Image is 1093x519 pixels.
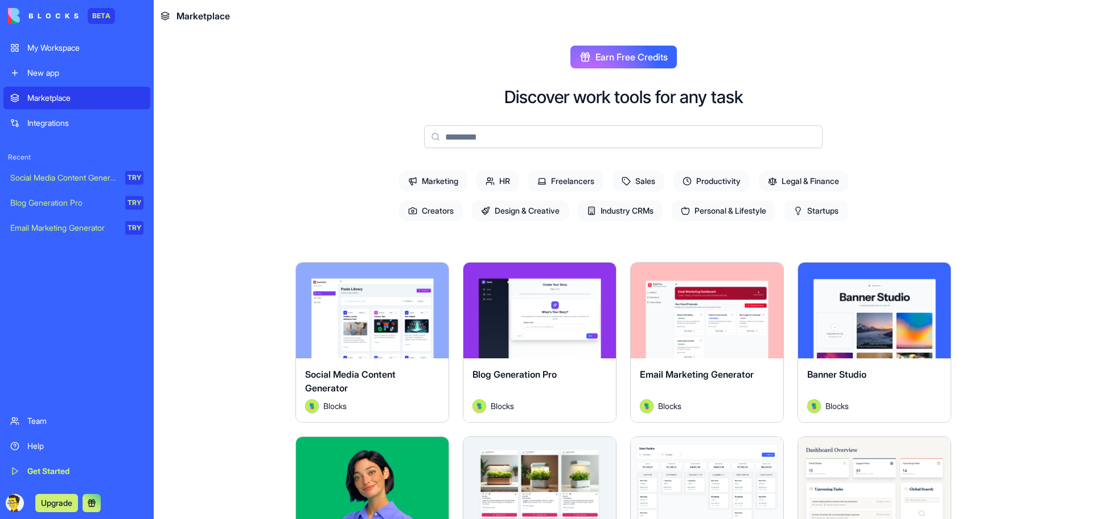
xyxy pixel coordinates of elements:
img: Avatar [305,399,319,413]
span: Recent [3,153,150,162]
a: Banner StudioAvatarBlocks [798,262,951,423]
div: Team [27,415,143,427]
span: HR [476,171,519,191]
img: ACg8ocIQBnP4ev15Dh0kAPl57rfuEzFn-iXWXqGcMwUsWRX7C-X6qyU=s96-c [6,494,24,512]
a: Help [3,435,150,457]
img: Avatar [807,399,821,413]
span: Blocks [658,400,681,412]
a: New app [3,62,150,84]
div: Email Marketing Generator [10,222,117,234]
span: Design & Creative [472,201,569,221]
a: Upgrade [35,497,78,508]
span: Blocks [323,400,347,412]
span: Banner Studio [807,369,866,380]
h2: Discover work tools for any task [504,87,743,107]
button: Earn Free Credits [570,46,677,68]
span: Blocks [825,400,849,412]
div: Marketplace [27,92,143,104]
a: Get Started [3,460,150,483]
span: Social Media Content Generator [305,369,396,394]
span: Marketplace [176,9,230,23]
a: Email Marketing GeneratorAvatarBlocks [630,262,784,423]
div: TRY [125,221,143,235]
a: Email Marketing GeneratorTRY [3,216,150,239]
span: Startups [784,201,848,221]
span: Sales [613,171,664,191]
div: Social Media Content Generator [10,172,117,183]
span: Productivity [673,171,750,191]
a: Blog Generation ProAvatarBlocks [463,262,617,423]
button: Upgrade [35,494,78,512]
span: Earn Free Credits [595,50,668,64]
div: TRY [125,171,143,185]
div: Blog Generation Pro [10,197,117,209]
a: Integrations [3,112,150,134]
a: Blog Generation ProTRY [3,191,150,214]
a: Marketplace [3,87,150,109]
span: Personal & Lifestyle [672,201,775,221]
div: New app [27,67,143,79]
div: Get Started [27,465,143,477]
span: Industry CRMs [578,201,663,221]
img: logo [8,8,79,24]
a: Team [3,410,150,432]
a: BETA [8,8,115,24]
span: Blog Generation Pro [472,369,557,380]
div: BETA [88,8,115,24]
span: Legal & Finance [759,171,848,191]
div: Help [27,440,143,452]
span: Marketing [399,171,467,191]
a: My Workspace [3,36,150,59]
img: Avatar [472,399,486,413]
a: Social Media Content GeneratorAvatarBlocks [295,262,449,423]
span: Freelancers [528,171,603,191]
span: Blocks [491,400,514,412]
div: TRY [125,196,143,210]
div: My Workspace [27,42,143,54]
span: Email Marketing Generator [640,369,754,380]
span: Creators [399,201,463,221]
div: Integrations [27,117,143,129]
img: Avatar [640,399,654,413]
a: Social Media Content GeneratorTRY [3,166,150,189]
